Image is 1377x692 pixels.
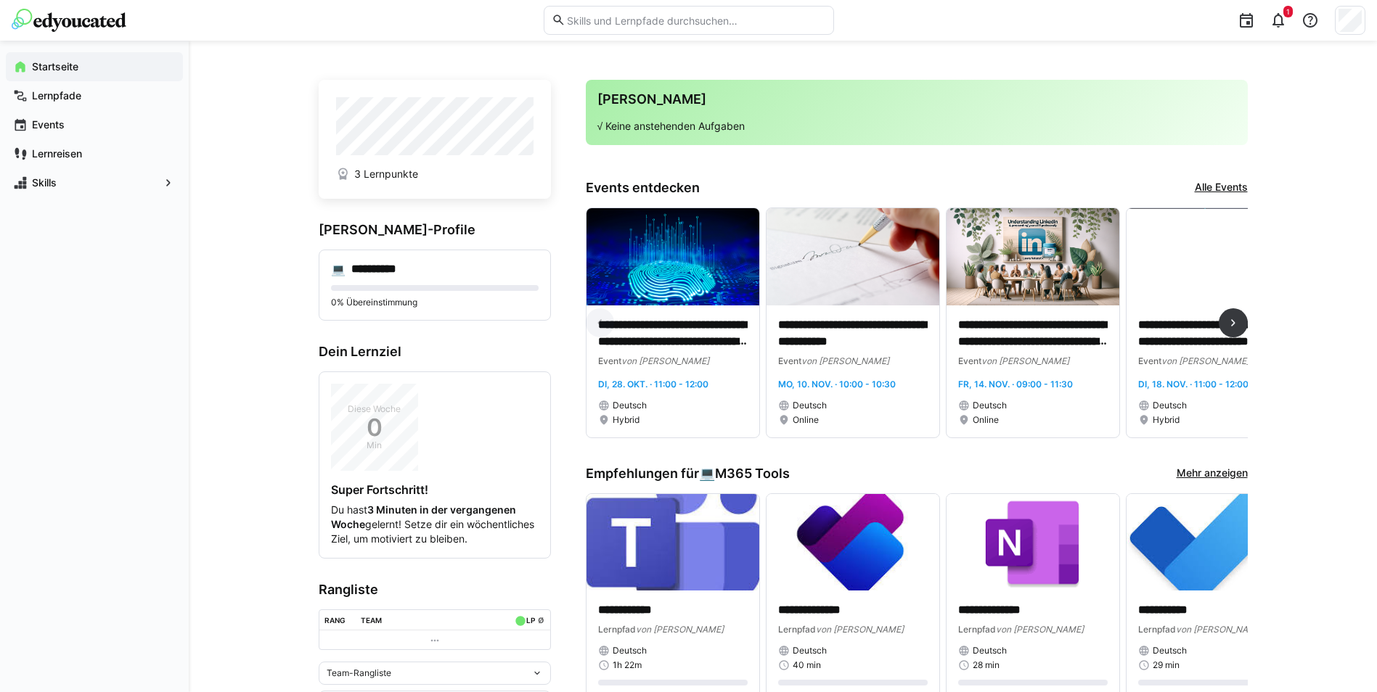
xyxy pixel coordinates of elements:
h4: Super Fortschritt! [331,482,539,497]
div: LP [526,616,535,625]
span: Online [973,414,999,426]
img: image [767,494,939,591]
div: 💻️ [699,466,790,482]
span: Deutsch [973,400,1007,411]
span: 28 min [973,659,1000,671]
span: Deutsch [793,645,827,656]
span: 40 min [793,659,821,671]
img: image [587,208,759,305]
a: Alle Events [1195,180,1248,196]
span: Mo, 10. Nov. · 10:00 - 10:30 [778,379,896,390]
span: Hybrid [613,414,640,426]
span: 29 min [1153,659,1180,671]
span: Event [1138,355,1161,366]
span: Event [598,355,621,366]
span: von [PERSON_NAME] [801,355,889,366]
strong: 3 Minuten in der vergangenen Woche [331,503,516,530]
span: Lernpfad [598,624,636,635]
span: Online [793,414,819,426]
img: image [1127,208,1299,305]
span: Event [778,355,801,366]
p: 0% Übereinstimmung [331,297,539,308]
span: von [PERSON_NAME] [996,624,1084,635]
img: image [1127,494,1299,591]
img: image [947,494,1119,591]
span: Deutsch [1153,400,1187,411]
h3: Events entdecken [586,180,700,196]
span: Event [958,355,981,366]
span: Lernpfad [778,624,816,635]
input: Skills und Lernpfade durchsuchen… [565,14,825,27]
img: image [767,208,939,305]
div: Team [361,616,382,625]
span: Deutsch [613,645,647,656]
span: Team-Rangliste [327,667,391,679]
div: Rang [324,616,346,625]
span: Lernpfad [1138,624,1176,635]
span: 1h 22m [613,659,642,671]
span: Lernpfad [958,624,996,635]
span: von [PERSON_NAME] [1176,624,1264,635]
span: Deutsch [613,400,647,411]
a: ø [538,613,544,625]
span: von [PERSON_NAME] [816,624,904,635]
img: image [947,208,1119,305]
span: 3 Lernpunkte [354,167,418,181]
span: Di, 28. Okt. · 11:00 - 12:00 [598,379,708,390]
h3: Rangliste [319,582,551,598]
span: von [PERSON_NAME] [1161,355,1249,366]
p: √ Keine anstehenden Aufgaben [597,119,1236,133]
h3: [PERSON_NAME] [597,91,1236,107]
span: von [PERSON_NAME] [621,355,709,366]
span: von [PERSON_NAME] [636,624,724,635]
h3: Empfehlungen für [586,466,790,482]
span: 1 [1286,7,1290,16]
h3: Dein Lernziel [319,344,551,360]
p: Du hast gelernt! Setze dir ein wöchentliches Ziel, um motiviert zu bleiben. [331,503,539,546]
span: Di, 18. Nov. · 11:00 - 12:00 [1138,379,1249,390]
h3: [PERSON_NAME]-Profile [319,222,551,238]
span: M365 Tools [715,466,790,482]
span: von [PERSON_NAME] [981,355,1069,366]
span: Deutsch [1153,645,1187,656]
img: image [587,494,759,591]
a: Mehr anzeigen [1177,466,1248,482]
span: Deutsch [973,645,1007,656]
span: Hybrid [1153,414,1180,426]
span: Deutsch [793,400,827,411]
div: 💻️ [331,262,346,276]
span: Fr, 14. Nov. · 09:00 - 11:30 [958,379,1073,390]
